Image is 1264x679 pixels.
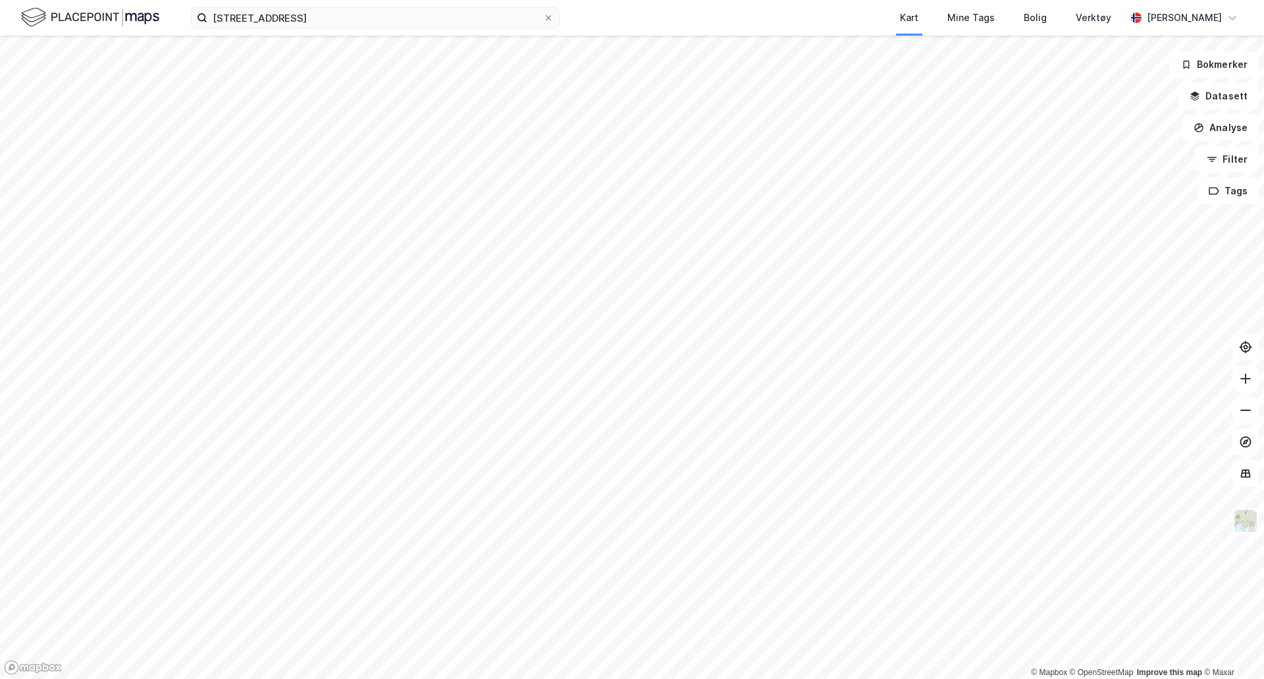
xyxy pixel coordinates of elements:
a: Mapbox homepage [4,660,62,675]
button: Bokmerker [1170,51,1259,78]
button: Analyse [1182,115,1259,141]
button: Tags [1198,178,1259,204]
a: Improve this map [1137,668,1202,677]
button: Datasett [1178,83,1259,109]
button: Filter [1196,146,1259,173]
iframe: Chat Widget [1198,616,1264,679]
a: Mapbox [1031,668,1067,677]
div: Verktøy [1076,10,1111,26]
div: [PERSON_NAME] [1147,10,1222,26]
img: logo.f888ab2527a4732fd821a326f86c7f29.svg [21,6,159,29]
img: Z [1233,508,1258,533]
div: Kart [900,10,918,26]
a: OpenStreetMap [1070,668,1134,677]
div: Mine Tags [947,10,995,26]
input: Søk på adresse, matrikkel, gårdeiere, leietakere eller personer [207,8,543,28]
div: Kontrollprogram for chat [1198,616,1264,679]
div: Bolig [1024,10,1047,26]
